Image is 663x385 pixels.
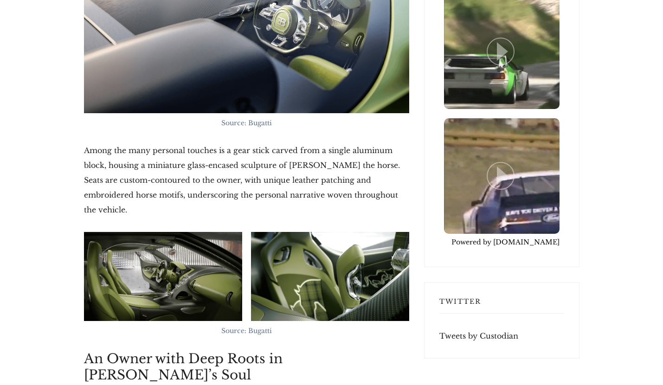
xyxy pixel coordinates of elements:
[84,143,409,217] p: Among the many personal touches is a gear stick carved from a single aluminum block, housing a mi...
[221,327,272,335] span: Source: Bugatti
[221,119,272,127] span: Source: Bugatti
[451,235,560,250] a: Powered by [DOMAIN_NAME]
[84,351,409,383] h2: An Owner with Deep Roots in [PERSON_NAME]’s Soul
[439,331,518,340] a: Tweets by Custodian
[439,297,564,314] h3: Twitter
